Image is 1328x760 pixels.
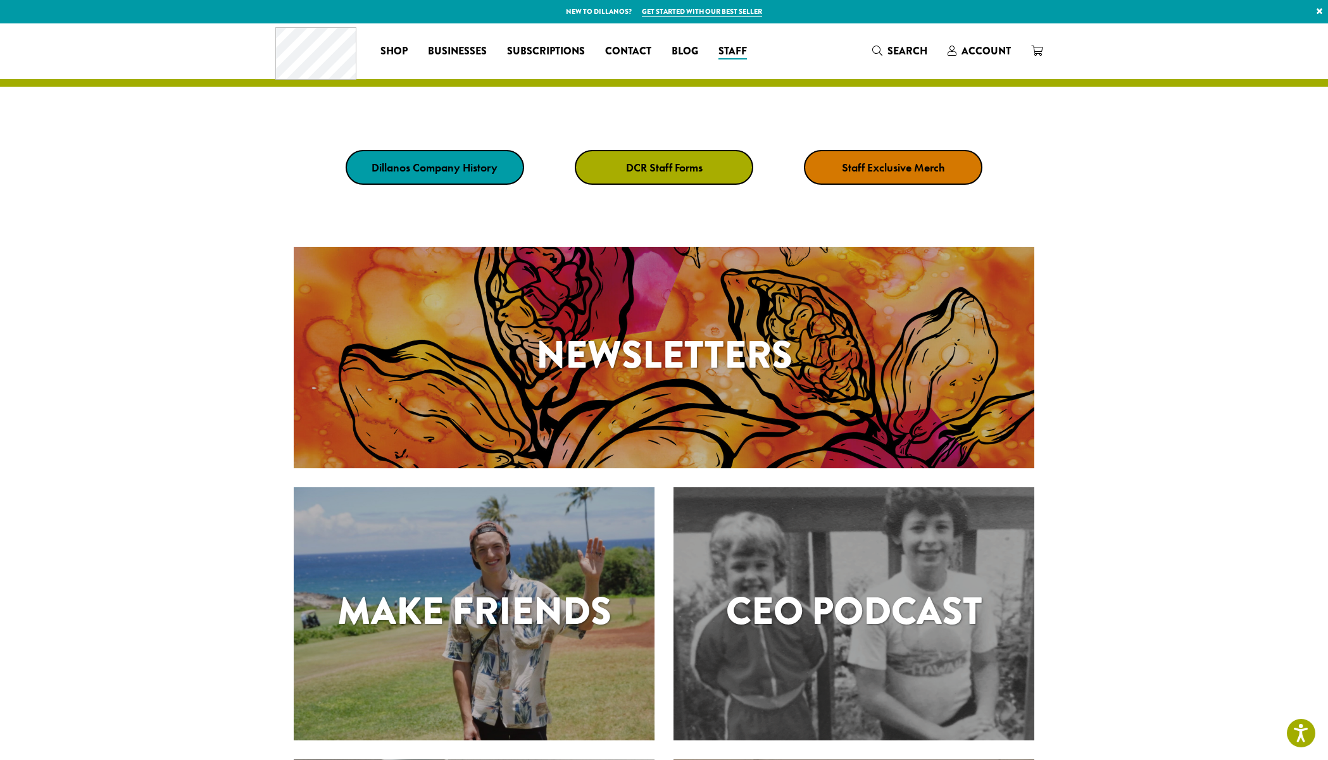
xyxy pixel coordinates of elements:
h1: Make Friends [294,583,655,640]
span: Shop [380,44,408,59]
span: Businesses [428,44,487,59]
span: Account [962,44,1011,58]
span: Contact [605,44,651,59]
a: Search [862,40,937,61]
a: CEO Podcast [673,487,1034,740]
h1: Newsletters [294,327,1034,383]
span: Search [887,44,927,58]
a: Newsletters [294,247,1034,468]
strong: DCR Staff Forms [626,160,703,175]
a: DCR Staff Forms [575,150,753,185]
strong: Dillanos Company History [372,160,498,175]
a: Staff Exclusive Merch [804,150,982,185]
span: Blog [672,44,698,59]
h1: CEO Podcast [673,583,1034,640]
span: Staff [718,44,747,59]
span: Subscriptions [507,44,585,59]
a: Staff [708,41,757,61]
strong: Staff Exclusive Merch [842,160,945,175]
a: Dillanos Company History [346,150,524,185]
a: Shop [370,41,418,61]
a: Get started with our best seller [642,6,762,17]
a: Make Friends [294,487,655,740]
